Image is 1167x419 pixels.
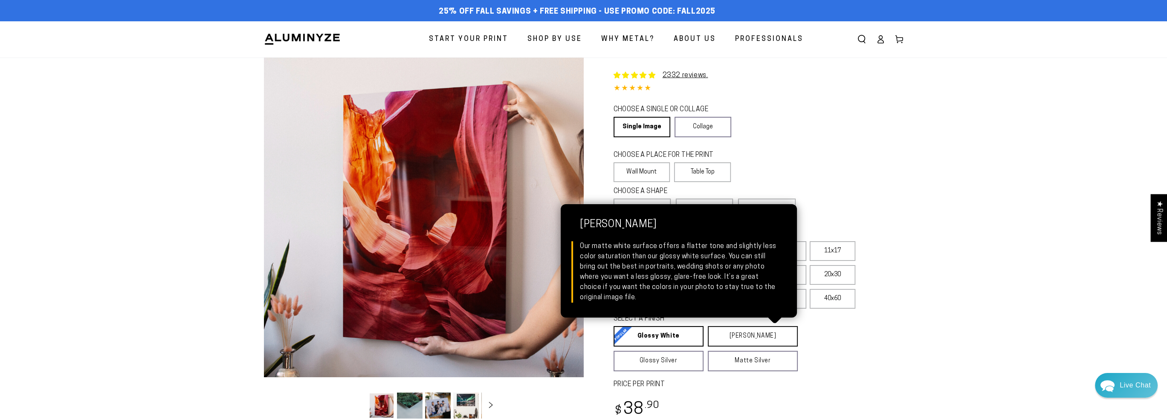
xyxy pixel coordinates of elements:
span: Professionals [735,33,803,46]
a: Collage [675,117,731,137]
summary: Search our site [852,30,871,49]
button: Slide right [481,396,500,415]
span: 25% off FALL Savings + Free Shipping - Use Promo Code: FALL2025 [439,7,715,17]
legend: CHOOSE A PLACE FOR THE PRINT [614,150,723,160]
span: Why Metal? [601,33,654,46]
button: Load image 3 in gallery view [425,393,451,419]
legend: SELECT A FINISH [614,314,777,324]
a: Single Image [614,117,670,137]
div: Chat widget toggle [1095,373,1158,398]
div: Click to open Judge.me floating reviews tab [1151,194,1167,241]
label: 11x17 [810,241,855,261]
div: 4.85 out of 5.0 stars [614,83,903,95]
button: Load image 1 in gallery view [369,393,394,419]
label: 40x60 [810,289,855,309]
button: Slide left [347,396,366,415]
button: Load image 4 in gallery view [453,393,479,419]
legend: CHOOSE A SINGLE OR COLLAGE [614,105,724,115]
strong: [PERSON_NAME] [580,219,778,241]
a: Start Your Print [423,28,515,51]
div: Our matte white surface offers a flatter tone and slightly less color saturation than our glossy ... [580,241,778,303]
label: 20x30 [810,265,855,285]
a: Glossy Silver [614,351,704,371]
a: Shop By Use [521,28,588,51]
img: Aluminyze [264,33,341,46]
button: Load image 2 in gallery view [397,393,423,419]
a: Glossy White [614,326,704,347]
label: Wall Mount [614,162,670,182]
a: About Us [667,28,722,51]
span: Square [693,203,716,214]
a: [PERSON_NAME] [708,326,798,347]
sup: .90 [644,401,660,410]
a: 2332 reviews. [663,72,708,79]
label: Table Top [674,162,731,182]
span: Start Your Print [429,33,508,46]
legend: CHOOSE A SHAPE [614,187,724,196]
span: $ [615,405,622,417]
span: About Us [674,33,716,46]
label: PRICE PER PRINT [614,380,903,390]
a: Professionals [729,28,810,51]
span: Rectangle [625,203,659,214]
span: Shop By Use [527,33,582,46]
bdi: 38 [614,402,660,418]
a: Matte Silver [708,351,798,371]
div: Contact Us Directly [1120,373,1151,398]
a: Why Metal? [595,28,661,51]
